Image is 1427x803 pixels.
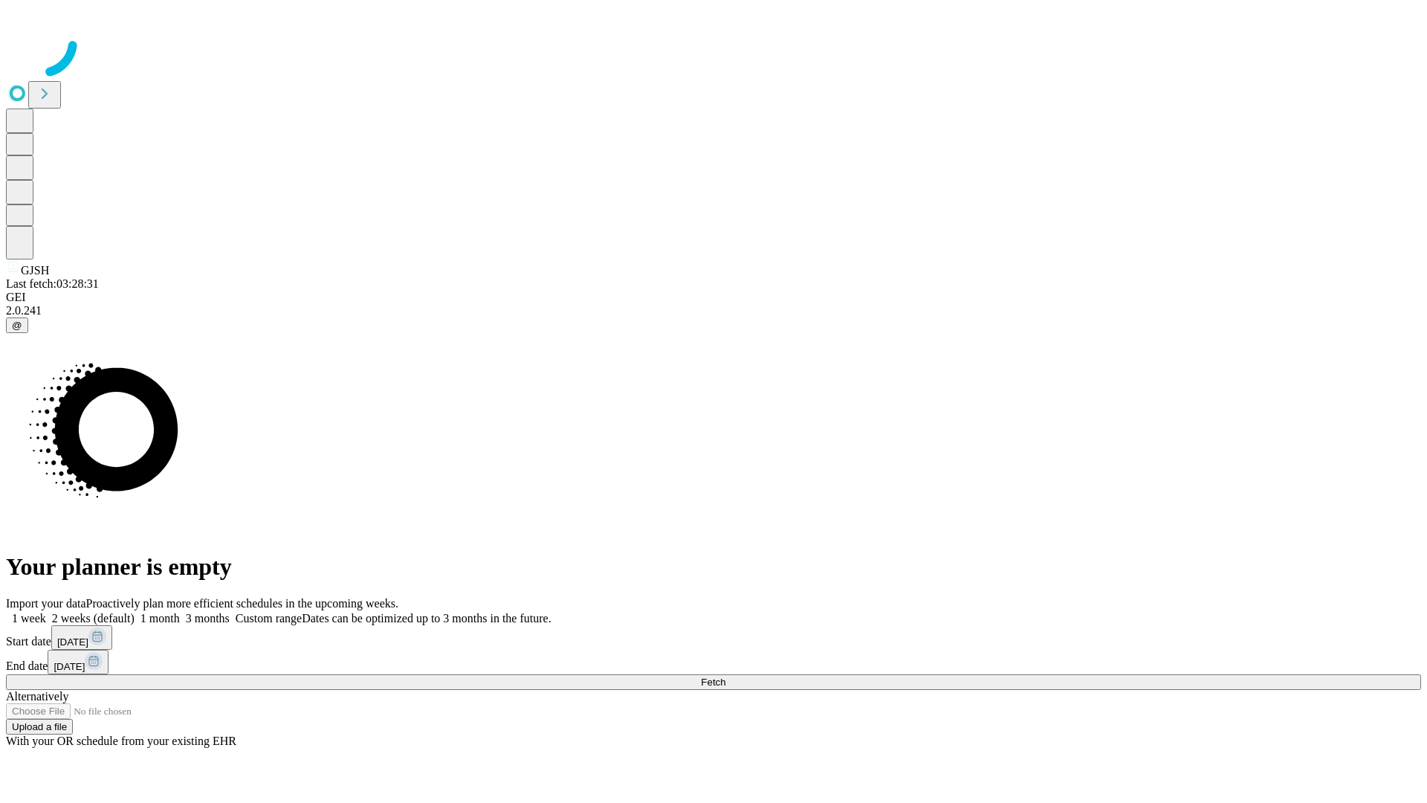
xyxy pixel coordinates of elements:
[701,677,725,688] span: Fetch
[6,719,73,735] button: Upload a file
[57,636,88,648] span: [DATE]
[51,625,112,650] button: [DATE]
[236,612,302,625] span: Custom range
[6,553,1421,581] h1: Your planner is empty
[6,304,1421,317] div: 2.0.241
[6,317,28,333] button: @
[6,650,1421,674] div: End date
[12,320,22,331] span: @
[6,597,86,610] span: Import your data
[6,674,1421,690] button: Fetch
[140,612,180,625] span: 1 month
[12,612,46,625] span: 1 week
[302,612,551,625] span: Dates can be optimized up to 3 months in the future.
[6,625,1421,650] div: Start date
[186,612,230,625] span: 3 months
[6,291,1421,304] div: GEI
[21,264,49,277] span: GJSH
[86,597,398,610] span: Proactively plan more efficient schedules in the upcoming weeks.
[6,277,99,290] span: Last fetch: 03:28:31
[54,661,85,672] span: [DATE]
[52,612,135,625] span: 2 weeks (default)
[6,690,68,703] span: Alternatively
[48,650,109,674] button: [DATE]
[6,735,236,747] span: With your OR schedule from your existing EHR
